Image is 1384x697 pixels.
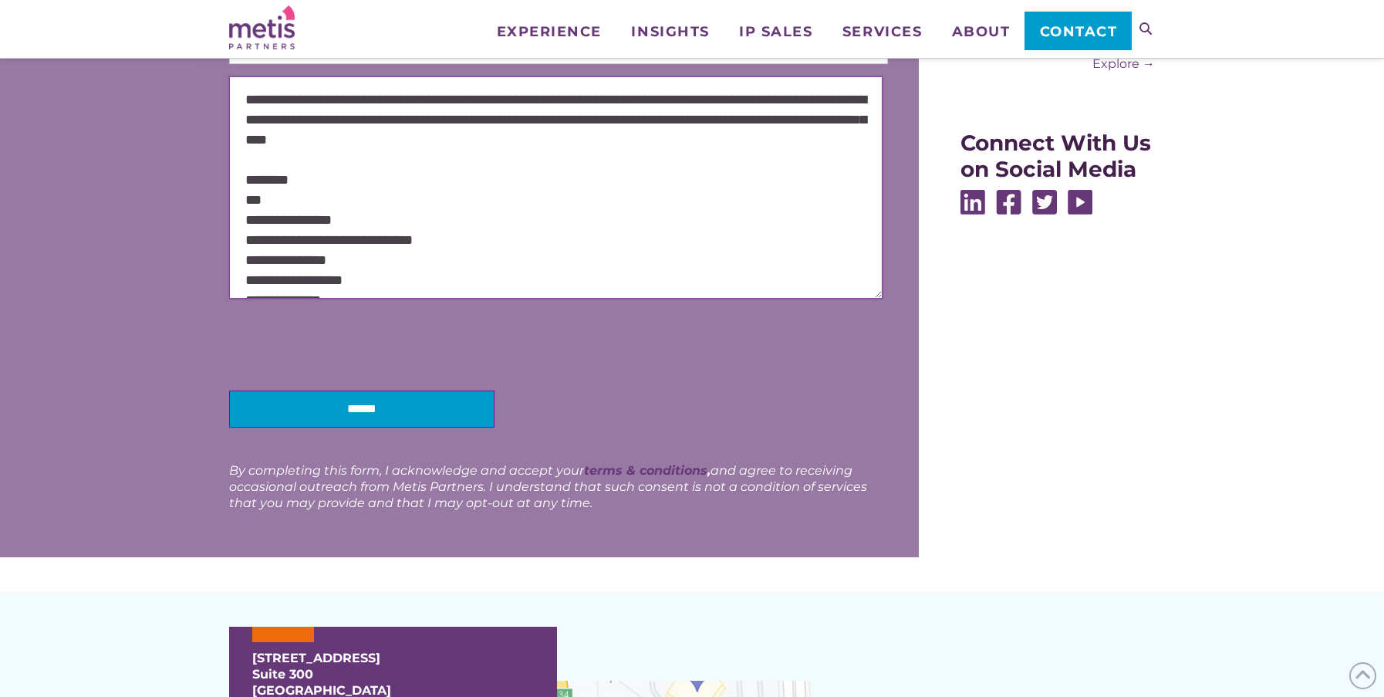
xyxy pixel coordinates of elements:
[739,25,812,39] span: IP Sales
[252,667,313,682] strong: Suite 300
[252,651,380,665] strong: [STREET_ADDRESS]
[229,311,464,371] iframe: reCAPTCHA
[1349,662,1376,689] span: Back to Top
[960,130,1155,182] div: Connect With Us on Social Media
[229,5,295,49] img: Metis Partners
[960,56,1155,72] a: Explore →
[1068,190,1092,215] img: Youtube
[960,190,985,215] img: Linkedin
[1040,25,1118,39] span: Contact
[584,463,707,478] a: terms & conditions
[229,463,867,510] em: By completing this form, I acknowledge and accept your and agree to receiving occasional outreach...
[952,25,1011,39] span: About
[1032,190,1057,215] img: Twitter
[497,25,602,39] span: Experience
[1024,12,1132,50] a: Contact
[631,25,709,39] span: Insights
[584,463,711,478] strong: ,
[996,190,1021,215] img: Facebook
[842,25,922,39] span: Services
